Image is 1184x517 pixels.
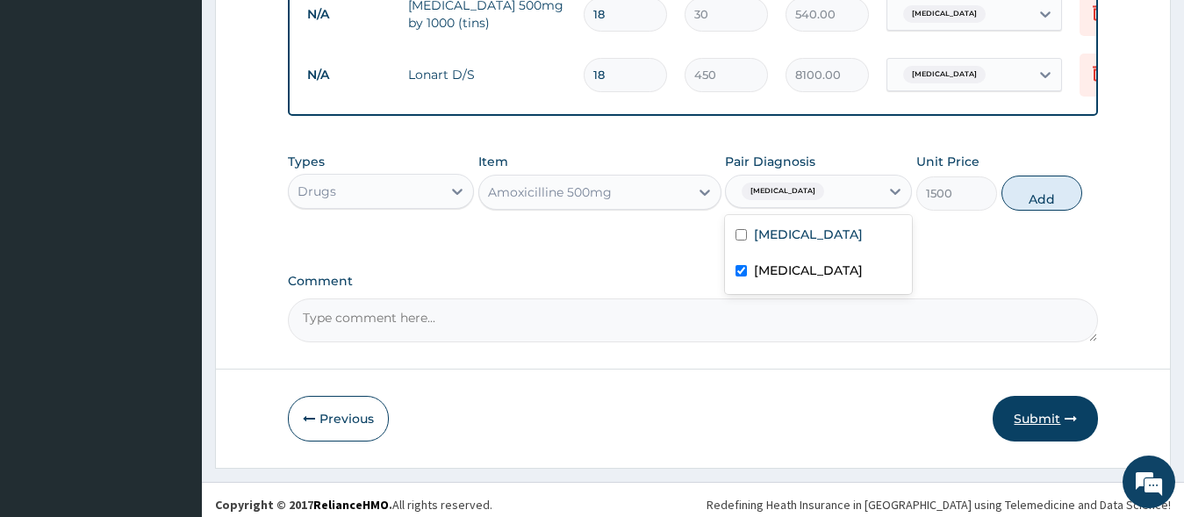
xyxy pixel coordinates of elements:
[725,153,815,170] label: Pair Diagnosis
[288,274,1099,289] label: Comment
[754,262,863,279] label: [MEDICAL_DATA]
[754,226,863,243] label: [MEDICAL_DATA]
[399,57,575,92] td: Lonart D/S
[288,396,389,442] button: Previous
[215,497,392,513] strong: Copyright © 2017 .
[32,88,71,132] img: d_794563401_company_1708531726252_794563401
[488,183,612,201] div: Amoxicilline 500mg
[298,183,336,200] div: Drugs
[903,5,986,23] span: [MEDICAL_DATA]
[288,154,325,169] label: Types
[993,396,1098,442] button: Submit
[9,337,334,399] textarea: Type your message and hit 'Enter'
[288,9,330,51] div: Minimize live chat window
[742,183,824,200] span: [MEDICAL_DATA]
[916,153,979,170] label: Unit Price
[903,66,986,83] span: [MEDICAL_DATA]
[298,59,399,91] td: N/A
[91,98,295,121] div: Chat with us now
[707,496,1171,513] div: Redefining Heath Insurance in [GEOGRAPHIC_DATA] using Telemedicine and Data Science!
[478,153,508,170] label: Item
[313,497,389,513] a: RelianceHMO
[102,150,242,327] span: We're online!
[1001,176,1082,211] button: Add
